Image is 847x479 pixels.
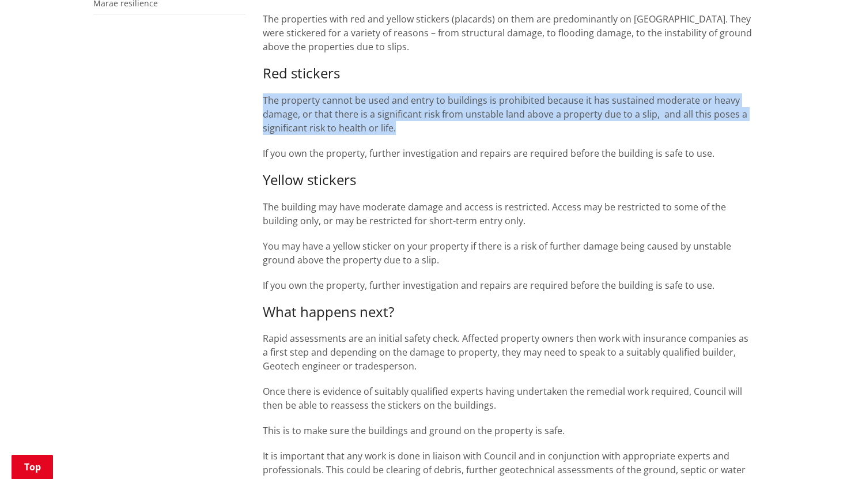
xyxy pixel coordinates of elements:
[263,384,754,412] p: Once there is evidence of suitably qualified experts having undertaken the remedial work required...
[263,65,754,82] h3: Red stickers
[263,93,754,135] p: The property cannot be used and entry to buildings is prohibited because it has sustained moderat...
[263,12,754,54] p: The properties with red and yellow stickers (placards) on them are predominantly on [GEOGRAPHIC_D...
[263,331,754,373] p: Rapid assessments are an initial safety check. Affected property owners then work with insurance ...
[263,239,754,267] p: You may have a yellow sticker on your property if there is a risk of further damage being caused ...
[263,172,754,188] h3: Yellow stickers
[263,200,754,228] p: The building may have moderate damage and access is restricted. Access may be restricted to some ...
[263,424,754,437] p: This is to make sure the buildings and ground on the property is safe.
[263,304,754,320] h3: What happens next?
[263,278,754,292] p: If you own the property, further investigation and repairs are required before the building is sa...
[263,146,754,160] p: If you own the property, further investigation and repairs are required before the building is sa...
[12,455,53,479] a: Top
[794,431,835,472] iframe: Messenger Launcher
